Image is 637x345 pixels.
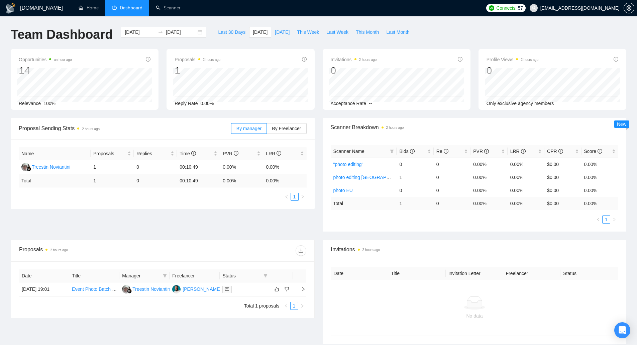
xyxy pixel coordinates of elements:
button: This Month [352,27,383,37]
td: 1 [91,174,134,187]
span: info-circle [191,151,196,156]
td: $0.00 [544,171,581,184]
td: 0.00% [508,158,544,171]
span: info-circle [614,57,618,62]
th: Manager [119,269,170,282]
time: 2 hours ago [362,248,380,252]
span: Invitations [331,245,618,254]
td: 1 [397,171,433,184]
td: Total [331,197,397,210]
h1: Team Dashboard [11,27,113,42]
span: Acceptance Rate [331,101,366,106]
div: Open Intercom Messenger [614,322,630,338]
a: 1 [291,302,298,310]
div: [PERSON_NAME] [183,285,221,293]
span: left [596,218,600,222]
button: This Week [293,27,323,37]
td: Total [19,174,91,187]
span: left [285,195,289,199]
span: Relevance [19,101,41,106]
td: 0.00 % [220,174,263,187]
li: Next Page [299,193,307,201]
span: CPR [547,149,563,154]
span: By manager [236,126,261,131]
td: 0 [434,158,470,171]
td: 0.00 % [508,197,544,210]
span: dashboard [112,5,117,10]
li: 1 [290,302,298,310]
time: 2 hours ago [359,58,377,62]
span: right [296,287,306,291]
span: info-circle [444,149,448,154]
td: $0.00 [544,158,581,171]
th: Proposals [91,147,134,160]
img: gigradar-bm.png [26,167,31,171]
span: Last Month [386,28,409,36]
button: dislike [283,285,291,293]
td: 0.00% [263,160,306,174]
td: 0.00 % [470,197,507,210]
input: End date [166,28,196,36]
td: 0.00% [508,171,544,184]
span: setting [624,5,634,11]
span: Only exclusive agency members [487,101,554,106]
span: Time [180,151,196,156]
li: 1 [602,215,610,224]
td: 0.00% [470,184,507,197]
td: $0.00 [544,184,581,197]
div: No data [336,312,613,320]
img: TN [122,285,130,293]
a: photo editing [GEOGRAPHIC_DATA] [333,175,410,180]
div: Treestin Noviantini [132,285,171,293]
span: 57 [518,4,523,12]
li: Previous Page [594,215,602,224]
time: 2 hours ago [50,248,68,252]
div: Treestin Noviantini [32,163,70,171]
span: left [284,304,288,308]
div: 1 [175,64,220,77]
td: 00:10:49 [177,174,220,187]
td: 0.00 % [581,197,618,210]
span: Status [222,272,260,279]
div: Proposals [19,245,163,256]
img: gigradar-bm.png [127,289,132,293]
span: Replies [136,150,169,157]
th: Name [19,147,91,160]
th: Date [331,267,389,280]
li: Next Page [298,302,306,310]
span: Reply Rate [175,101,198,106]
span: swap-right [158,29,163,35]
td: 0 [134,174,177,187]
td: 0 [434,184,470,197]
span: Last 30 Days [218,28,245,36]
button: [DATE] [249,27,271,37]
td: 1 [91,160,134,174]
th: Replies [134,147,177,160]
span: filter [162,271,168,281]
th: Status [560,267,618,280]
td: 0.00% [508,184,544,197]
time: 2 hours ago [521,58,538,62]
span: -- [369,101,372,106]
span: dislike [285,286,289,292]
span: mail [225,287,229,291]
a: homeHome [79,5,99,11]
td: Event Photo Batch Editing and Export. Clean and simple editing [69,282,119,296]
time: an hour ago [54,58,72,62]
span: [DATE] [253,28,268,36]
th: Freelancer [503,267,561,280]
time: 2 hours ago [203,58,221,62]
span: info-circle [484,149,489,154]
span: info-circle [277,151,281,156]
a: "photo editing" [333,162,363,167]
a: 1 [291,193,298,200]
span: This Month [356,28,379,36]
button: right [298,302,306,310]
span: PVR [473,149,489,154]
time: 2 hours ago [386,126,404,130]
span: right [612,218,616,222]
span: This Week [297,28,319,36]
button: left [282,302,290,310]
td: 0.00% [581,184,618,197]
span: Manager [122,272,160,279]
